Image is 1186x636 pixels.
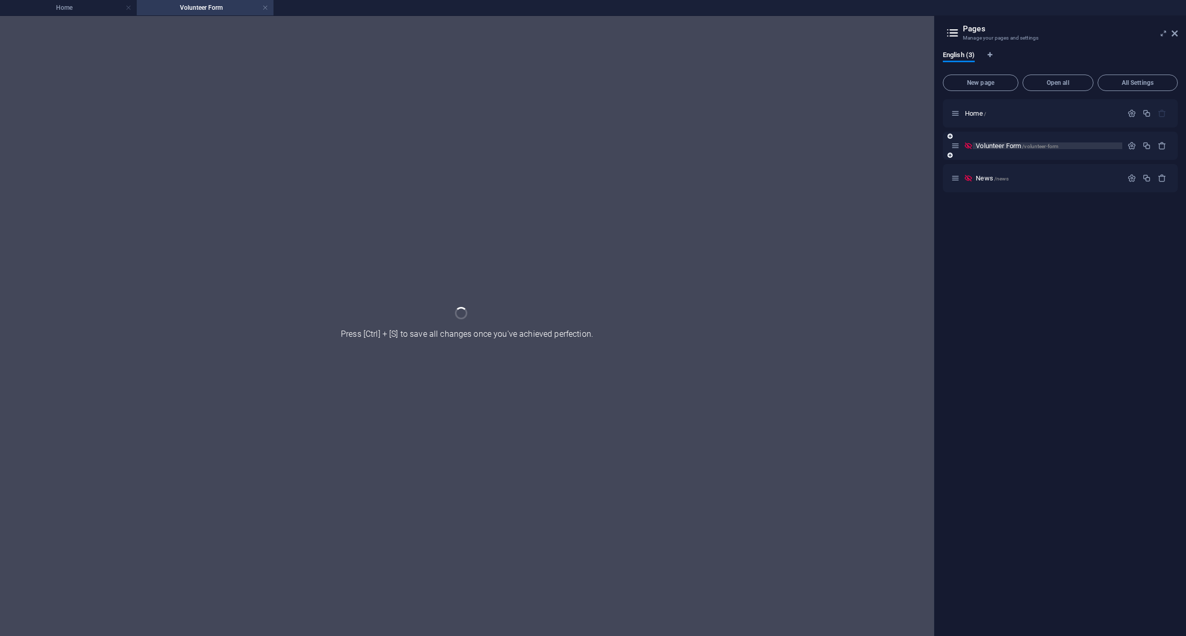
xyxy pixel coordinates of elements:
[1127,109,1136,118] div: Settings
[1023,75,1093,91] button: Open all
[976,174,1009,182] span: Click to open page
[137,2,273,13] h4: Volunteer Form
[963,24,1178,33] h2: Pages
[976,142,1059,150] span: Click to open page
[1022,143,1059,149] span: /volunteer-form
[963,33,1157,43] h3: Manage your pages and settings
[1127,174,1136,183] div: Settings
[1142,141,1151,150] div: Duplicate
[1102,80,1173,86] span: All Settings
[1142,174,1151,183] div: Duplicate
[943,75,1018,91] button: New page
[1158,109,1166,118] div: The startpage cannot be deleted
[1098,75,1178,91] button: All Settings
[1142,109,1151,118] div: Duplicate
[943,51,1178,70] div: Language Tabs
[943,49,975,63] span: English (3)
[994,176,1009,181] span: /news
[1127,141,1136,150] div: Settings
[1158,141,1166,150] div: Remove
[1158,174,1166,183] div: Remove
[984,111,986,117] span: /
[973,175,1122,181] div: News/news
[1027,80,1089,86] span: Open all
[947,80,1014,86] span: New page
[962,110,1122,117] div: Home/
[973,142,1122,149] div: Volunteer Form/volunteer-form
[965,110,986,117] span: Click to open page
